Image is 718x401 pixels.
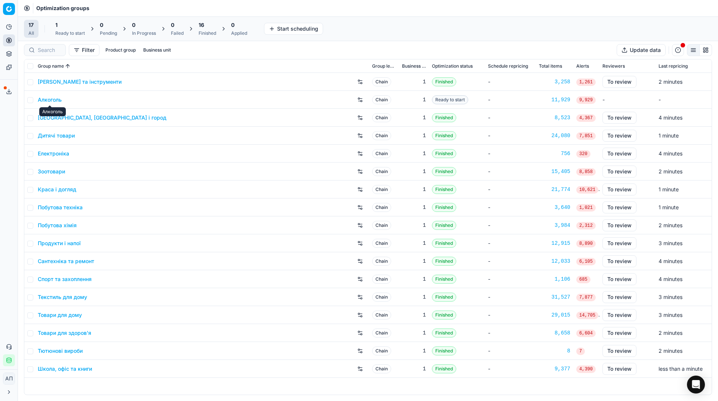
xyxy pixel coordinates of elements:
span: 4 minutes [659,276,682,282]
a: 756 [539,150,570,157]
a: Дитячі товари [38,132,75,139]
td: - [485,306,536,324]
span: 2 minutes [659,168,682,175]
a: Побутова техніка [38,204,83,211]
a: 15,405 [539,168,570,175]
span: 4 minutes [659,150,682,157]
td: - [485,109,536,127]
span: Chain [372,257,391,266]
div: 1 [402,186,426,193]
span: Finished [432,149,456,158]
span: 4 minutes [659,114,682,121]
a: 24,080 [539,132,570,139]
a: 1,106 [539,275,570,283]
span: 1 [55,21,58,29]
span: 1 minute [659,132,679,139]
div: Applied [231,30,247,36]
span: 3 minutes [659,312,682,318]
span: Finished [432,346,456,355]
a: 8,523 [539,114,570,121]
span: Finished [432,131,456,140]
a: Спорт та захоплення [38,275,92,283]
span: 10,621 [576,186,598,194]
button: To review [602,345,636,357]
span: Chain [372,328,391,337]
span: 0 [100,21,103,29]
span: 17 [28,21,34,29]
td: - [485,91,536,109]
a: 29,015 [539,311,570,319]
span: 685 [576,276,590,283]
div: 1 [402,168,426,175]
div: 11,929 [539,96,570,104]
span: Chain [372,293,391,302]
span: less than a minute [659,365,703,372]
a: 31,527 [539,293,570,301]
td: - [485,198,536,216]
span: Chain [372,167,391,176]
span: Finished [432,239,456,248]
span: Group name [38,63,64,69]
a: 8,658 [539,329,570,337]
button: Product group [102,46,139,55]
div: Finished [199,30,216,36]
span: 3 minutes [659,240,682,246]
button: To review [602,130,636,142]
div: 1 [402,347,426,355]
span: 8,890 [576,240,596,247]
button: To review [602,255,636,267]
a: [GEOGRAPHIC_DATA], [GEOGRAPHIC_DATA] і город [38,114,166,121]
nav: breadcrumb [36,4,89,12]
button: To review [602,166,636,178]
a: Продукти і напої [38,240,81,247]
a: Товари для здоров'я [38,329,91,337]
span: Finished [432,311,456,320]
button: To review [602,201,636,213]
td: - [485,216,536,234]
button: Filter [69,44,99,56]
a: 8 [539,347,570,355]
a: 3,984 [539,222,570,229]
span: 0 [231,21,234,29]
span: Finished [432,221,456,230]
span: 14,705 [576,312,598,319]
button: To review [602,237,636,249]
div: Failed [171,30,184,36]
span: Last repricing [659,63,688,69]
span: 1,021 [576,204,596,212]
td: - [485,360,536,378]
div: 1 [402,257,426,265]
span: 2 minutes [659,78,682,85]
input: Search [38,46,61,54]
span: Schedule repricing [488,63,528,69]
span: 2 minutes [659,222,682,228]
span: Alerts [576,63,589,69]
div: All [28,30,34,36]
span: 1 minute [659,186,679,192]
div: Pending [100,30,117,36]
span: Finished [432,364,456,373]
span: Chain [372,346,391,355]
span: Business unit [402,63,426,69]
span: Chain [372,77,391,86]
a: Сантехніка та ремонт [38,257,94,265]
td: - [485,163,536,181]
span: Finished [432,167,456,176]
div: 1 [402,329,426,337]
span: Optimization status [432,63,473,69]
span: 9,929 [576,96,596,104]
span: Chain [372,113,391,122]
button: To review [602,219,636,231]
button: Update data [617,44,666,56]
a: Зоотовари [38,168,65,175]
button: Sorted by Group name ascending [64,62,71,70]
span: Optimization groups [36,4,89,12]
td: - [485,181,536,198]
a: 9,377 [539,365,570,373]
